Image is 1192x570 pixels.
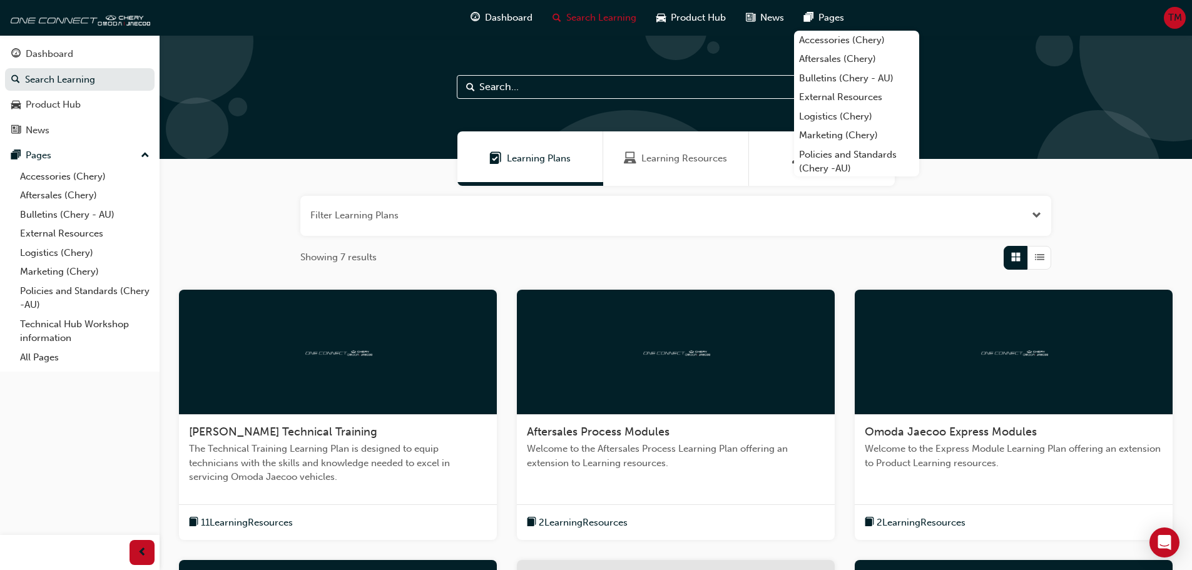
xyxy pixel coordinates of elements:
[543,5,646,31] a: search-iconSearch Learning
[865,425,1037,439] span: Omoda Jaecoo Express Modules
[461,5,543,31] a: guage-iconDashboard
[1149,527,1179,557] div: Open Intercom Messenger
[5,119,155,142] a: News
[749,131,895,186] a: SessionsSessions
[855,290,1173,541] a: oneconnectOmoda Jaecoo Express ModulesWelcome to the Express Module Learning Plan offering an ext...
[5,68,155,91] a: Search Learning
[527,442,825,470] span: Welcome to the Aftersales Process Learning Plan offering an extension to Learning resources.
[489,151,502,166] span: Learning Plans
[138,545,147,561] span: prev-icon
[11,99,21,111] span: car-icon
[201,516,293,530] span: 11 Learning Resources
[300,250,377,265] span: Showing 7 results
[11,49,21,60] span: guage-icon
[1032,208,1041,223] button: Open the filter
[485,11,532,25] span: Dashboard
[760,11,784,25] span: News
[671,11,726,25] span: Product Hub
[641,151,727,166] span: Learning Resources
[11,125,21,136] span: news-icon
[15,224,155,243] a: External Resources
[603,131,749,186] a: Learning ResourcesLearning Resources
[457,131,603,186] a: Learning PlansLearning Plans
[1164,7,1186,29] button: TM
[179,290,497,541] a: oneconnect[PERSON_NAME] Technical TrainingThe Technical Training Learning Plan is designed to equ...
[189,515,293,531] button: book-icon11LearningResources
[553,10,561,26] span: search-icon
[527,515,628,531] button: book-icon2LearningResources
[794,49,919,69] a: Aftersales (Chery)
[865,515,874,531] span: book-icon
[189,515,198,531] span: book-icon
[794,31,919,50] a: Accessories (Chery)
[15,315,155,348] a: Technical Hub Workshop information
[11,150,21,161] span: pages-icon
[865,442,1163,470] span: Welcome to the Express Module Learning Plan offering an extension to Product Learning resources.
[5,93,155,116] a: Product Hub
[15,167,155,186] a: Accessories (Chery)
[1168,11,1182,25] span: TM
[804,10,813,26] span: pages-icon
[865,515,965,531] button: book-icon2LearningResources
[794,5,854,31] a: pages-iconPages
[15,282,155,315] a: Policies and Standards (Chery -AU)
[794,126,919,145] a: Marketing (Chery)
[641,345,710,357] img: oneconnect
[646,5,736,31] a: car-iconProduct Hub
[979,345,1048,357] img: oneconnect
[736,5,794,31] a: news-iconNews
[5,144,155,167] button: Pages
[303,345,372,357] img: oneconnect
[656,10,666,26] span: car-icon
[794,145,919,178] a: Policies and Standards (Chery -AU)
[15,262,155,282] a: Marketing (Chery)
[5,40,155,144] button: DashboardSearch LearningProduct HubNews
[189,442,487,484] span: The Technical Training Learning Plan is designed to equip technicians with the skills and knowled...
[794,69,919,88] a: Bulletins (Chery - AU)
[15,348,155,367] a: All Pages
[517,290,835,541] a: oneconnectAftersales Process ModulesWelcome to the Aftersales Process Learning Plan offering an e...
[457,75,895,99] input: Search...
[566,11,636,25] span: Search Learning
[818,11,844,25] span: Pages
[15,243,155,263] a: Logistics (Chery)
[26,148,51,163] div: Pages
[527,425,670,439] span: Aftersales Process Modules
[6,5,150,30] img: oneconnect
[1011,250,1021,265] span: Grid
[15,205,155,225] a: Bulletins (Chery - AU)
[471,10,480,26] span: guage-icon
[15,186,155,205] a: Aftersales (Chery)
[11,74,20,86] span: search-icon
[1035,250,1044,265] span: List
[507,151,571,166] span: Learning Plans
[26,47,73,61] div: Dashboard
[794,88,919,107] a: External Resources
[794,107,919,126] a: Logistics (Chery)
[26,98,81,112] div: Product Hub
[466,80,475,94] span: Search
[5,43,155,66] a: Dashboard
[746,10,755,26] span: news-icon
[141,148,150,164] span: up-icon
[877,516,965,530] span: 2 Learning Resources
[26,123,49,138] div: News
[539,516,628,530] span: 2 Learning Resources
[527,515,536,531] span: book-icon
[189,425,377,439] span: [PERSON_NAME] Technical Training
[624,151,636,166] span: Learning Resources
